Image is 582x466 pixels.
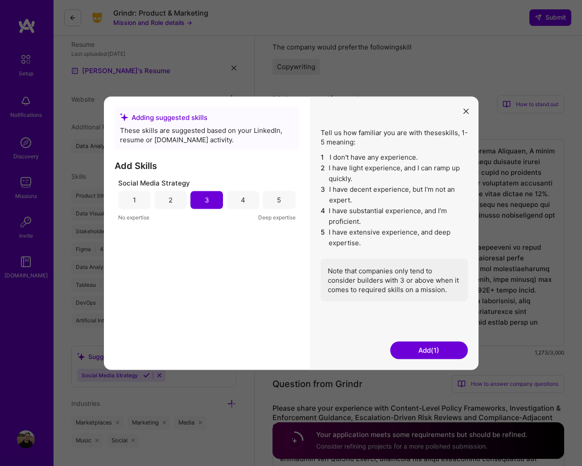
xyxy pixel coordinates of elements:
[115,160,299,171] h3: Add Skills
[133,195,136,205] div: 1
[118,212,149,222] span: No expertise
[241,195,245,205] div: 4
[321,227,468,248] li: I have extensive experience, and deep expertise.
[277,195,281,205] div: 5
[120,113,128,121] i: icon SuggestedTeams
[321,184,326,205] span: 3
[321,162,326,184] span: 2
[120,112,294,122] div: Adding suggested skills
[205,195,209,205] div: 3
[321,205,326,227] span: 4
[104,96,479,370] div: modal
[321,184,468,205] li: I have decent experience, but I'm not an expert.
[118,178,190,187] span: Social Media Strategy
[321,259,468,301] div: Note that companies only tend to consider builders with 3 or above when it comes to required skil...
[463,109,469,114] i: icon Close
[120,125,294,144] div: These skills are suggested based on your LinkedIn, resume or [DOMAIN_NAME] activity.
[169,195,173,205] div: 2
[321,162,468,184] li: I have light experience, and I can ramp up quickly.
[390,341,468,359] button: Add(1)
[321,152,326,162] span: 1
[321,152,468,162] li: I don't have any experience.
[258,212,296,222] span: Deep expertise
[321,227,326,248] span: 5
[321,205,468,227] li: I have substantial experience, and I’m proficient.
[321,128,468,301] div: Tell us how familiar you are with these skills , 1-5 meaning:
